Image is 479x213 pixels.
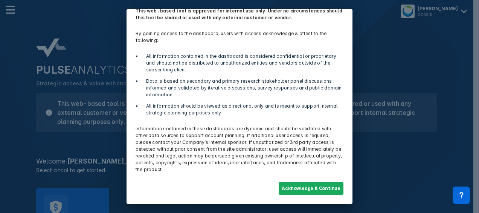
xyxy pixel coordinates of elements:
p: By gaining access to the dashboard, users with access acknowledge & attest to the following: [131,26,348,48]
li: Data is based on secondary and primary research stakeholder panel discussions informed and valida... [142,78,343,98]
li: All information should be viewed as directional only and is meant to support internal strategic p... [142,103,343,116]
p: Information contained in these dashboards are dynamic and should be validated with other data sou... [131,121,348,177]
button: Acknowledge & Continue [279,182,343,195]
li: All information contained in the dashboard is considered confidential or proprietary and should n... [142,53,343,73]
p: This web-based tool is approved for internal use only. Under no circumstances should this tool be... [131,3,348,26]
div: Contact Support [453,187,470,204]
